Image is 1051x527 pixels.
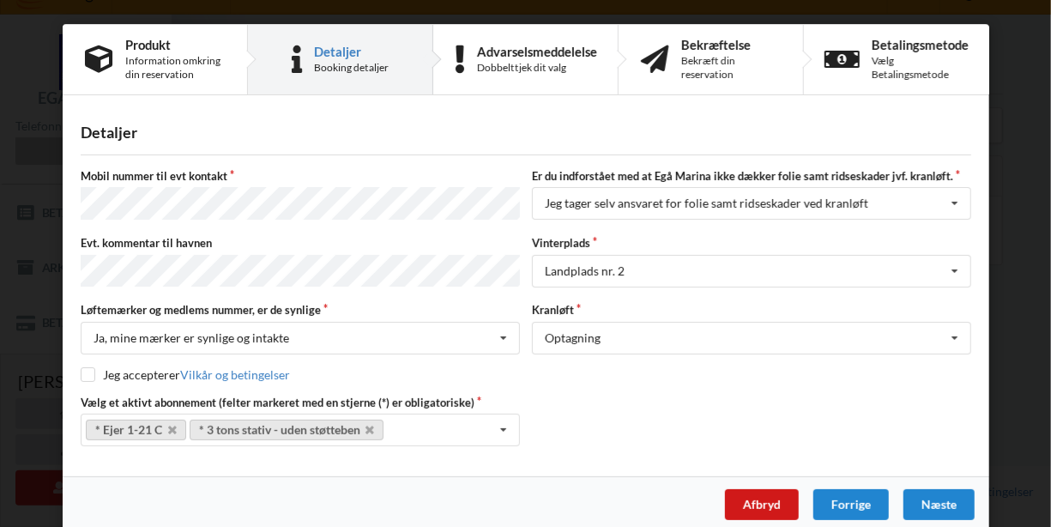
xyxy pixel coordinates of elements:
div: Afbryd [724,489,798,520]
div: Detaljer [81,123,971,142]
label: Vinterplads [532,235,971,251]
div: Næste [903,489,974,520]
label: Jeg accepterer [81,367,290,382]
div: Booking detaljer [314,61,389,75]
div: Bekræftelse [681,38,781,51]
label: Er du indforstået med at Egå Marina ikke dækker folie samt ridseskader jvf. kranløft. [532,168,971,184]
label: Vælg et aktivt abonnement (felter markeret med en stjerne (*) er obligatoriske) [81,395,520,410]
div: Optagning [545,332,601,344]
div: Vælg Betalingsmetode [872,54,969,82]
div: Forrige [812,489,888,520]
label: Mobil nummer til evt kontakt [81,168,520,184]
div: Betalingsmetode [872,38,969,51]
label: Kranløft [532,302,971,318]
div: Jeg tager selv ansvaret for folie samt ridseskader ved kranløft [545,197,868,209]
div: Ja, mine mærker er synlige og intakte [94,332,289,344]
a: Vilkår og betingelser [179,367,289,382]
div: Landplads nr. 2 [545,265,625,277]
a: * 3 tons stativ - uden støtteben [189,420,384,440]
label: Evt. kommentar til havnen [81,235,520,251]
a: * Ejer 1-21 C [86,420,186,440]
div: Produkt [125,38,225,51]
div: Detaljer [314,45,389,58]
label: Løftemærker og medlems nummer, er de synlige [81,302,520,318]
div: Bekræft din reservation [681,54,781,82]
div: Advarselsmeddelelse [476,45,596,58]
div: Information omkring din reservation [125,54,225,82]
div: Dobbelttjek dit valg [476,61,596,75]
